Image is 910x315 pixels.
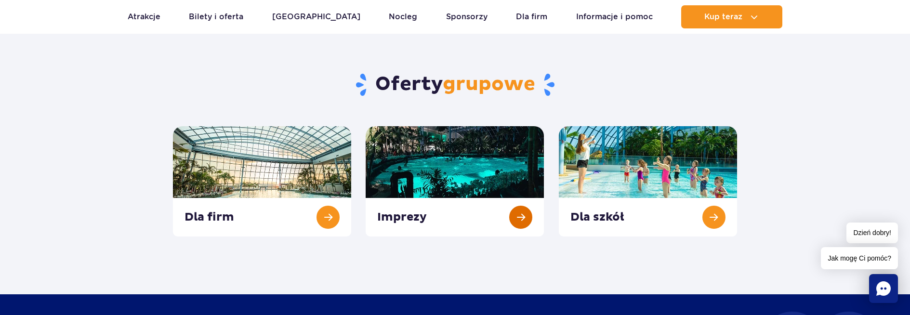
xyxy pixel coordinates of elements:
a: Bilety i oferta [189,5,243,28]
button: Kup teraz [681,5,782,28]
a: Informacje i pomoc [576,5,653,28]
span: Kup teraz [704,13,742,21]
a: Atrakcje [128,5,160,28]
span: Dzień dobry! [846,223,898,243]
div: Chat [869,274,898,303]
a: Dla firm [516,5,547,28]
a: Sponsorzy [446,5,488,28]
span: Jak mogę Ci pomóc? [821,247,898,269]
a: [GEOGRAPHIC_DATA] [272,5,360,28]
a: Nocleg [389,5,417,28]
span: grupowe [443,72,535,96]
h2: Oferty [173,72,737,97]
